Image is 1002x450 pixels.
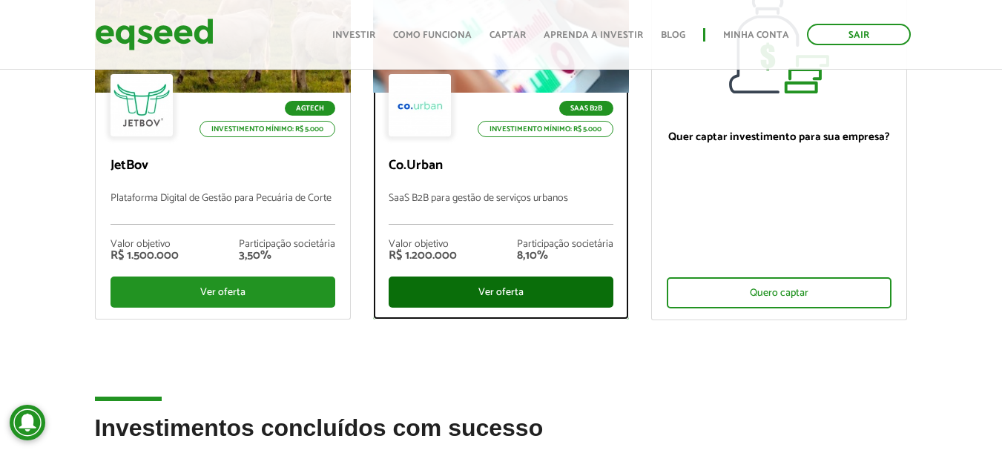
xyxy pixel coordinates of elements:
p: SaaS B2B para gestão de serviços urbanos [389,193,613,225]
div: Participação societária [517,239,613,250]
a: Sair [807,24,911,45]
a: Captar [490,30,526,40]
p: Agtech [285,101,335,116]
p: JetBov [111,158,335,174]
div: R$ 1.200.000 [389,250,457,262]
a: Minha conta [723,30,789,40]
p: Co.Urban [389,158,613,174]
div: R$ 1.500.000 [111,250,179,262]
div: Valor objetivo [389,239,457,250]
div: Ver oferta [111,277,335,308]
a: Blog [661,30,685,40]
p: Quer captar investimento para sua empresa? [667,130,891,144]
a: Aprenda a investir [544,30,643,40]
a: Como funciona [393,30,472,40]
p: SaaS B2B [559,101,613,116]
div: Valor objetivo [111,239,179,250]
p: Investimento mínimo: R$ 5.000 [478,121,613,137]
a: Investir [332,30,375,40]
p: Investimento mínimo: R$ 5.000 [200,121,335,137]
div: Quero captar [667,277,891,308]
div: Participação societária [239,239,335,250]
p: Plataforma Digital de Gestão para Pecuária de Corte [111,193,335,225]
div: Ver oferta [389,277,613,308]
img: EqSeed [95,15,214,54]
div: 3,50% [239,250,335,262]
div: 8,10% [517,250,613,262]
